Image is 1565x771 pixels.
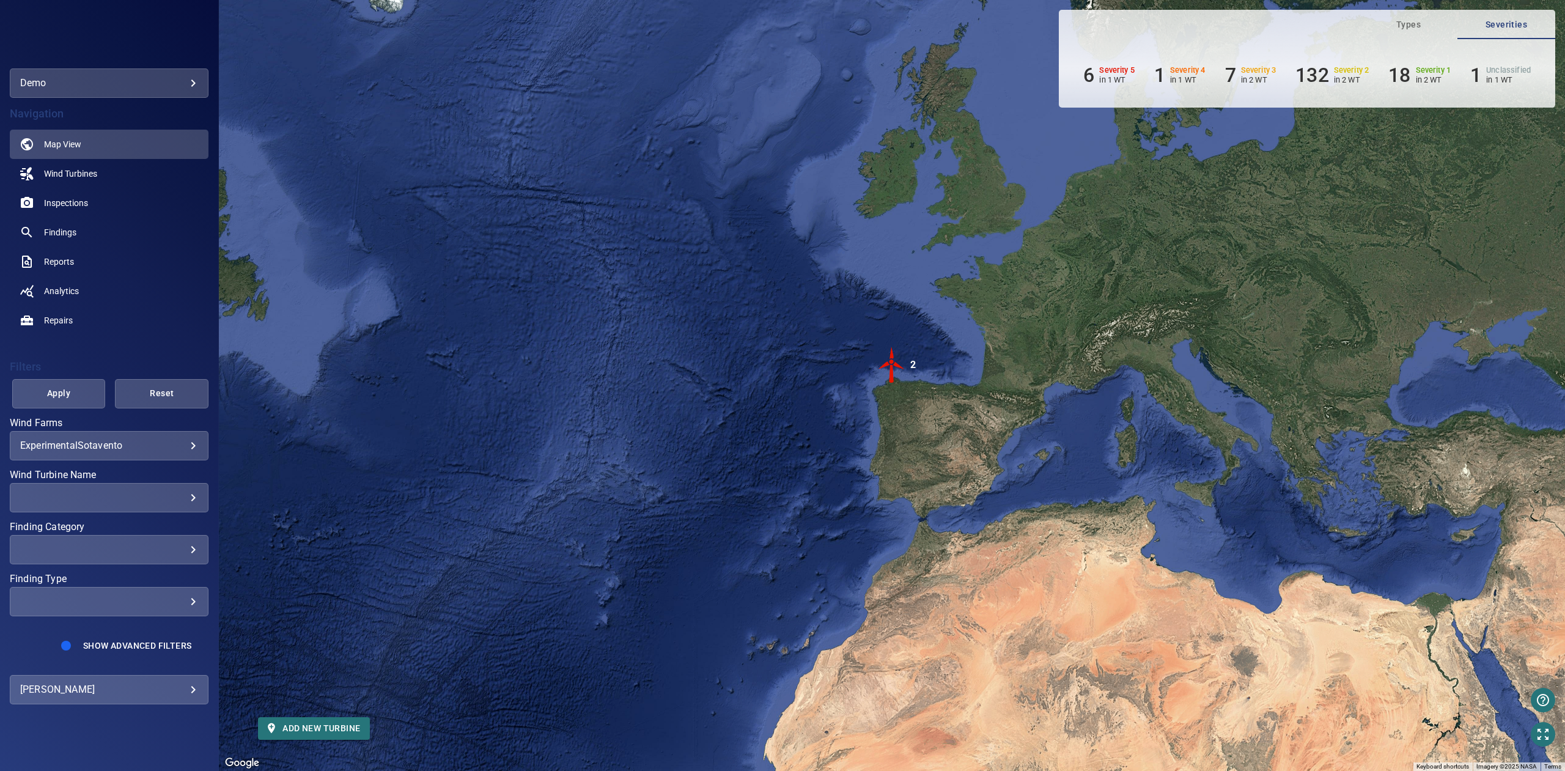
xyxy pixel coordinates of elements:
a: windturbines noActive [10,159,208,188]
h6: Severity 4 [1170,66,1206,75]
li: Severity 1 [1388,64,1451,87]
a: analytics noActive [10,276,208,306]
p: in 2 WT [1334,75,1369,84]
label: Wind Farms [10,418,208,428]
a: repairs noActive [10,306,208,335]
gmp-advanced-marker: 2 [874,347,910,385]
h6: 6 [1083,64,1094,87]
h6: 132 [1295,64,1328,87]
h6: 1 [1154,64,1165,87]
li: Severity Unclassified [1470,64,1531,87]
li: Severity 3 [1225,64,1276,87]
a: map active [10,130,208,159]
h6: Severity 3 [1241,66,1276,75]
img: Google [222,755,262,771]
p: in 1 WT [1170,75,1206,84]
h6: Unclassified [1486,66,1531,75]
h6: Severity 5 [1099,66,1135,75]
div: demo [10,68,208,98]
h6: 7 [1225,64,1236,87]
span: Types [1367,17,1450,32]
div: Finding Category [10,535,208,564]
li: Severity 4 [1154,64,1206,87]
span: Reset [130,386,193,401]
div: Finding Type [10,587,208,616]
button: Add new turbine [258,717,370,740]
h6: 1 [1470,64,1481,87]
label: Wind Turbine Name [10,470,208,480]
h6: Severity 1 [1416,66,1451,75]
div: [PERSON_NAME] [20,680,198,699]
li: Severity 2 [1295,64,1369,87]
p: in 2 WT [1416,75,1451,84]
h4: Navigation [10,108,208,120]
span: Show Advanced Filters [83,641,191,651]
button: Keyboard shortcuts [1416,762,1469,771]
span: Repairs [44,314,73,326]
div: Wind Turbine Name [10,483,208,512]
a: findings noActive [10,218,208,247]
span: Reports [44,256,74,268]
button: Apply [12,379,106,408]
span: Analytics [44,285,79,297]
span: Apply [28,386,90,401]
img: demo-logo [84,31,134,43]
li: Severity 5 [1083,64,1135,87]
span: Findings [44,226,76,238]
span: Severities [1465,17,1548,32]
a: Terms (opens in new tab) [1544,763,1561,770]
div: demo [20,73,198,93]
p: in 1 WT [1486,75,1531,84]
a: inspections noActive [10,188,208,218]
div: Wind Farms [10,431,208,460]
label: Finding Type [10,574,208,584]
button: Reset [115,379,208,408]
h6: Severity 2 [1334,66,1369,75]
span: Imagery ©2025 NASA [1476,763,1537,770]
div: ExperimentalSotavento [20,440,198,451]
span: Wind Turbines [44,168,97,180]
p: in 1 WT [1099,75,1135,84]
h4: Filters [10,361,208,373]
a: reports noActive [10,247,208,276]
a: Open this area in Google Maps (opens a new window) [222,755,262,771]
button: Show Advanced Filters [76,636,199,655]
span: Map View [44,138,81,150]
div: 2 [910,347,916,383]
span: Inspections [44,197,88,209]
img: windFarmIconCat5.svg [874,347,910,383]
p: in 2 WT [1241,75,1276,84]
span: Add new turbine [268,721,360,736]
h6: 18 [1388,64,1410,87]
label: Finding Category [10,522,208,532]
